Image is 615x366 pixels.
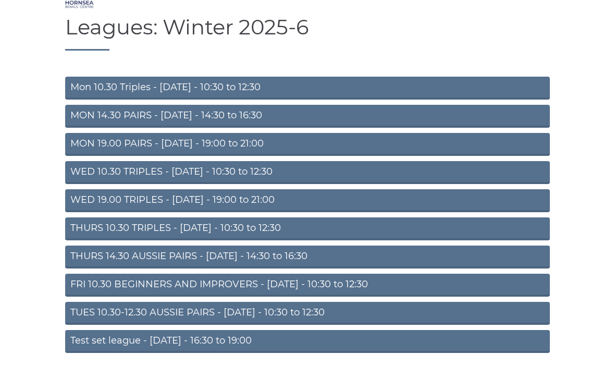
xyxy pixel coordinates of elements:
[65,190,550,213] a: WED 19.00 TRIPLES - [DATE] - 19:00 to 21:00
[65,218,550,241] a: THURS 10.30 TRIPLES - [DATE] - 10:30 to 12:30
[65,274,550,297] a: FRI 10.30 BEGINNERS AND IMPROVERS - [DATE] - 10:30 to 12:30
[65,302,550,325] a: TUES 10.30-12.30 AUSSIE PAIRS - [DATE] - 10:30 to 12:30
[65,77,550,100] a: Mon 10.30 Triples - [DATE] - 10:30 to 12:30
[65,331,550,353] a: Test set league - [DATE] - 16:30 to 19:00
[65,16,550,51] h1: Leagues: Winter 2025-6
[65,133,550,156] a: MON 19.00 PAIRS - [DATE] - 19:00 to 21:00
[65,162,550,185] a: WED 10.30 TRIPLES - [DATE] - 10:30 to 12:30
[65,246,550,269] a: THURS 14.30 AUSSIE PAIRS - [DATE] - 14:30 to 16:30
[65,105,550,128] a: MON 14.30 PAIRS - [DATE] - 14:30 to 16:30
